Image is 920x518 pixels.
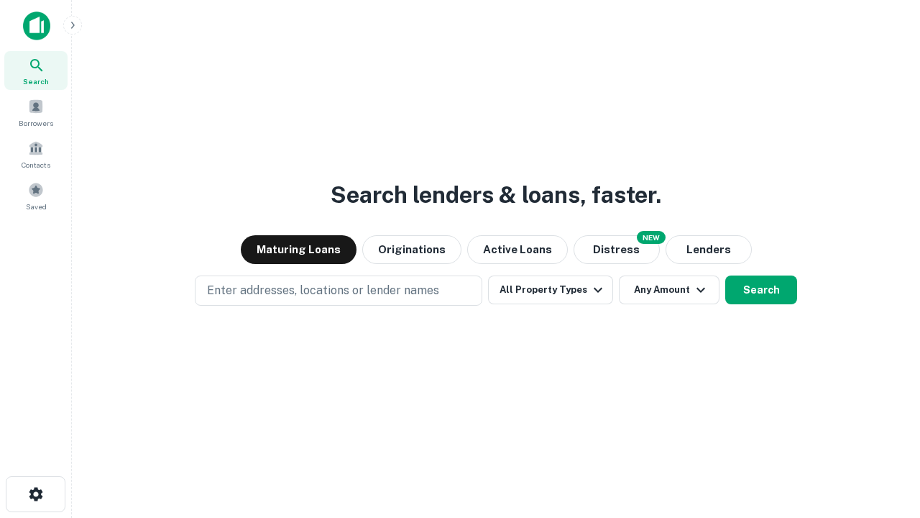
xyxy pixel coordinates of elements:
[331,178,661,212] h3: Search lenders & loans, faster.
[848,403,920,472] iframe: Chat Widget
[23,12,50,40] img: capitalize-icon.png
[725,276,797,304] button: Search
[619,276,719,304] button: Any Amount
[4,93,68,132] a: Borrowers
[26,201,47,212] span: Saved
[207,282,439,299] p: Enter addresses, locations or lender names
[574,235,660,264] button: Search distressed loans with lien and other non-mortgage details.
[666,235,752,264] button: Lenders
[4,51,68,90] a: Search
[195,276,482,306] button: Enter addresses, locations or lender names
[637,231,666,244] div: NEW
[241,235,356,264] button: Maturing Loans
[19,117,53,129] span: Borrowers
[488,276,613,304] button: All Property Types
[4,135,68,173] a: Contacts
[467,235,568,264] button: Active Loans
[23,76,49,87] span: Search
[22,159,50,171] span: Contacts
[4,176,68,215] a: Saved
[362,235,461,264] button: Originations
